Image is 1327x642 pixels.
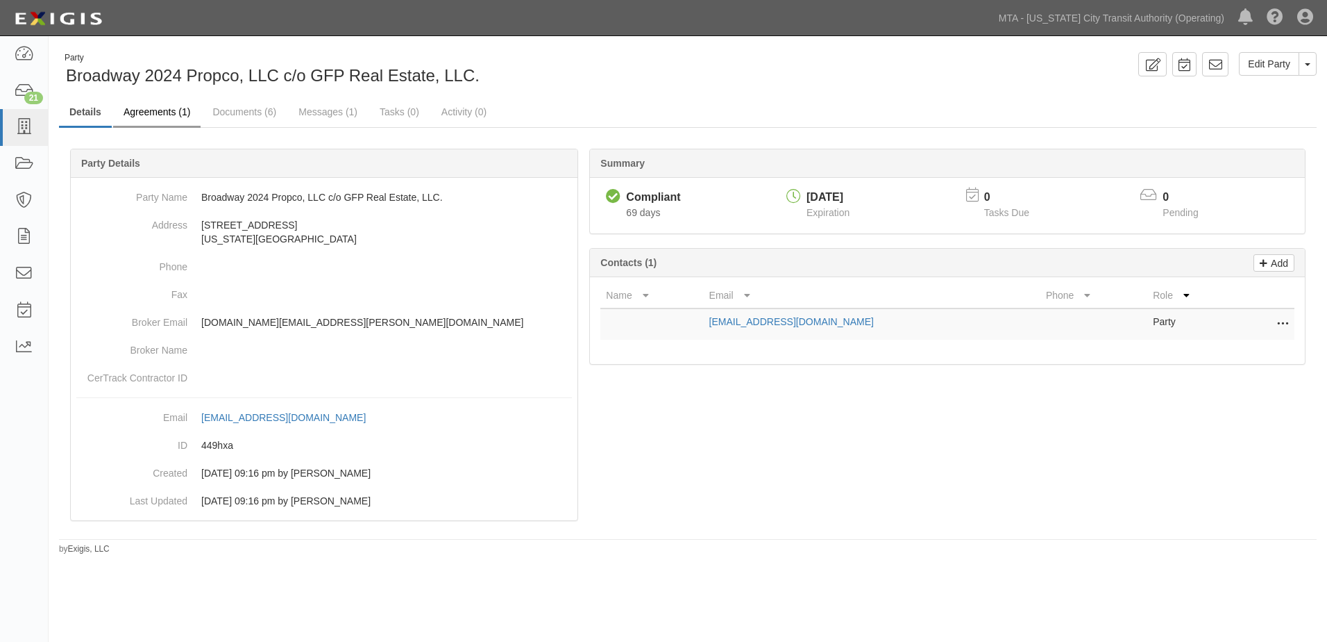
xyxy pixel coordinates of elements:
dt: ID [76,431,187,452]
dd: 449hxa [76,431,572,459]
th: Phone [1040,283,1147,308]
div: Compliant [626,190,680,206]
a: Exigis, LLC [68,544,110,554]
b: Summary [600,158,645,169]
b: Contacts (1) [600,257,657,268]
a: MTA - [US_STATE] City Transit Authority (Operating) [992,4,1231,32]
a: Add [1253,254,1294,272]
div: [DATE] [806,190,850,206]
dt: Broker Email [76,308,187,329]
td: Party [1147,308,1239,340]
dt: Broker Name [76,336,187,357]
dd: 07/25/2025 09:16 pm by Omayra Valentin [76,487,572,515]
p: 0 [1163,190,1215,206]
dd: [STREET_ADDRESS] [US_STATE][GEOGRAPHIC_DATA] [76,211,572,253]
dd: 07/25/2025 09:16 pm by Omayra Valentin [76,459,572,487]
dt: Fax [76,281,187,302]
th: Role [1147,283,1239,308]
img: logo-5460c22ac91f19d4615b14bd174203de0afe785f0fc80cf4dbbc73dc1793850b.png [10,6,106,31]
a: Activity (0) [431,98,497,126]
p: 0 [984,190,1047,206]
div: [EMAIL_ADDRESS][DOMAIN_NAME] [201,411,366,425]
a: [EMAIL_ADDRESS][DOMAIN_NAME] [709,316,874,327]
span: Pending [1163,207,1198,218]
dt: Last Updated [76,487,187,508]
dt: Address [76,211,187,232]
span: Since 07/25/2025 [626,207,660,218]
p: [DOMAIN_NAME][EMAIL_ADDRESS][PERSON_NAME][DOMAIN_NAME] [201,315,572,329]
dt: Party Name [76,183,187,204]
dt: Created [76,459,187,480]
small: by [59,543,110,555]
th: Email [704,283,1040,308]
span: Expiration [806,207,850,218]
a: Messages (1) [288,98,368,126]
a: Tasks (0) [369,98,430,126]
dt: Phone [76,253,187,274]
a: Edit Party [1239,52,1299,76]
a: Details [59,98,112,128]
th: Name [600,283,703,308]
div: Party [65,52,480,64]
div: Broadway 2024 Propco, LLC c/o GFP Real Estate, LLC. [59,52,677,88]
b: Party Details [81,158,140,169]
i: Compliant [606,190,620,204]
span: Broadway 2024 Propco, LLC c/o GFP Real Estate, LLC. [66,66,480,85]
span: Tasks Due [984,207,1029,218]
p: Add [1267,255,1288,271]
dt: CerTrack Contractor ID [76,364,187,385]
dt: Email [76,404,187,425]
div: 21 [24,92,43,104]
a: Agreements (1) [113,98,201,128]
a: [EMAIL_ADDRESS][DOMAIN_NAME] [201,412,381,423]
a: Documents (6) [202,98,287,126]
dd: Broadway 2024 Propco, LLC c/o GFP Real Estate, LLC. [76,183,572,211]
i: Help Center - Complianz [1267,10,1283,26]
